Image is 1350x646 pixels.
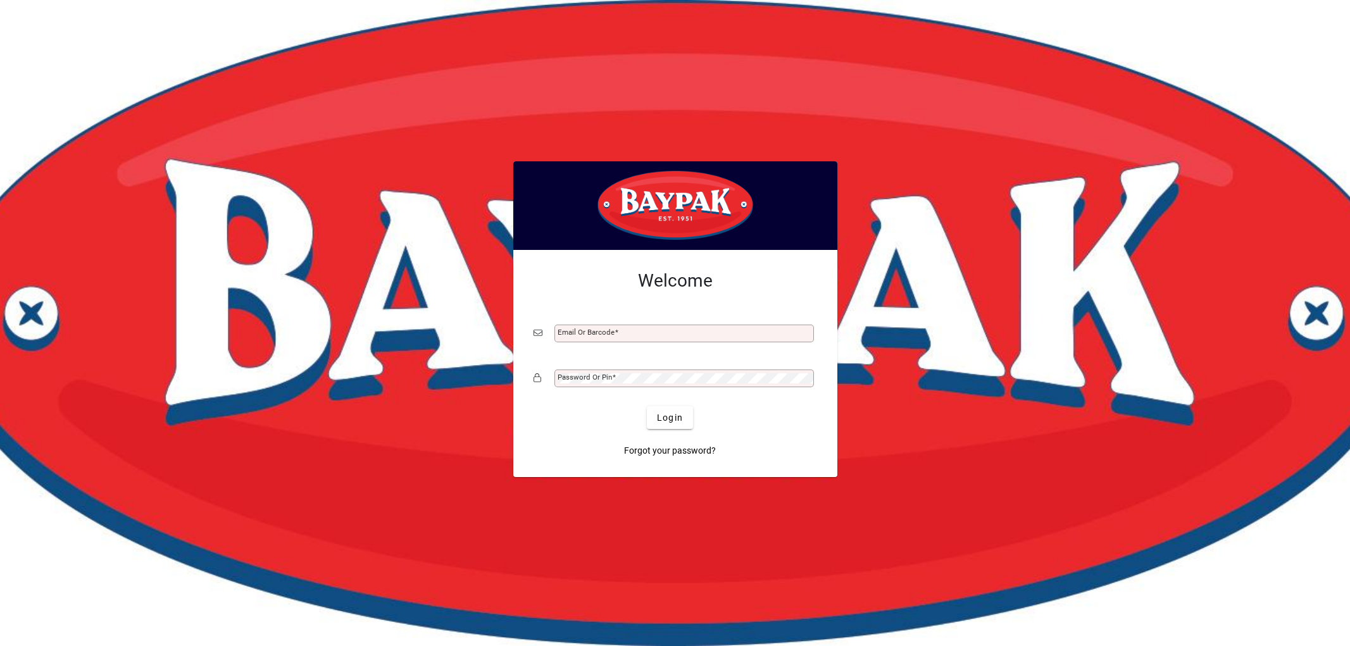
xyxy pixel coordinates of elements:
[624,444,716,457] span: Forgot your password?
[647,406,693,429] button: Login
[657,411,683,425] span: Login
[534,270,817,292] h2: Welcome
[619,439,721,462] a: Forgot your password?
[558,328,615,337] mat-label: Email or Barcode
[558,373,612,382] mat-label: Password or Pin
